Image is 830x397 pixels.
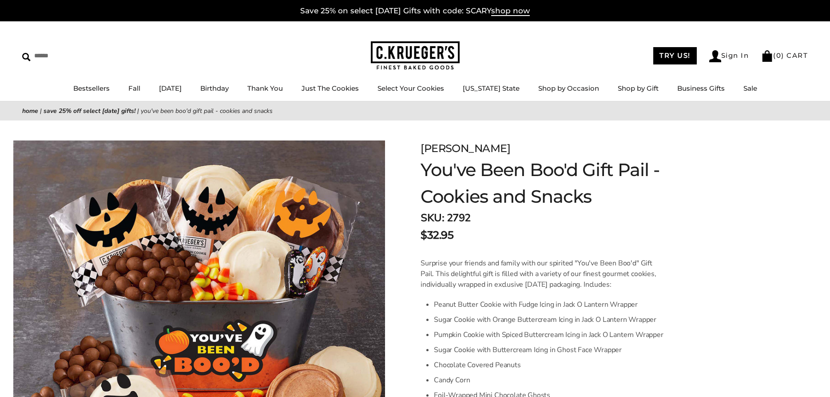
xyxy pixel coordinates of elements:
[491,6,530,16] span: shop now
[761,51,808,60] a: (0) CART
[22,53,31,61] img: Search
[709,50,749,62] a: Sign In
[421,156,704,210] h1: You've Been Boo'd Gift Pail - Cookies and Snacks
[421,140,704,156] div: [PERSON_NAME]
[434,327,663,342] li: Pumpkin Cookie with Spiced Buttercream Icing in Jack O Lantern Wrapper
[421,211,444,225] strong: SKU:
[761,50,773,62] img: Bag
[302,84,359,92] a: Just The Cookies
[434,312,663,327] li: Sugar Cookie with Orange Buttercream Icing in Jack O Lantern Wrapper
[709,50,721,62] img: Account
[200,84,229,92] a: Birthday
[300,6,530,16] a: Save 25% on select [DATE] Gifts with code: SCARYshop now
[73,84,110,92] a: Bestsellers
[447,211,471,225] span: 2792
[137,107,139,115] span: |
[653,47,697,64] a: TRY US!
[22,106,808,116] nav: breadcrumbs
[434,373,663,388] li: Candy Corn
[434,342,663,357] li: Sugar Cookie with Buttercream Icing in Ghost Face Wrapper
[128,84,140,92] a: Fall
[538,84,599,92] a: Shop by Occasion
[677,84,725,92] a: Business Gifts
[40,107,42,115] span: |
[463,84,520,92] a: [US_STATE] State
[743,84,757,92] a: Sale
[159,84,182,92] a: [DATE]
[141,107,273,115] span: You've Been Boo'd Gift Pail - Cookies and Snacks
[371,41,460,70] img: C.KRUEGER'S
[377,84,444,92] a: Select Your Cookies
[421,258,663,290] p: Surprise your friends and family with our spirited "You've Been Boo'd" Gift Pail. This delightful...
[421,227,453,243] span: $32.95
[618,84,659,92] a: Shop by Gift
[776,51,782,60] span: 0
[22,49,128,63] input: Search
[44,107,135,115] a: Save 25% off Select [DATE] Gifts!
[434,357,663,373] li: Chocolate Covered Peanuts
[22,107,38,115] a: Home
[247,84,283,92] a: Thank You
[434,297,663,312] li: Peanut Butter Cookie with Fudge Icing in Jack O Lantern Wrapper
